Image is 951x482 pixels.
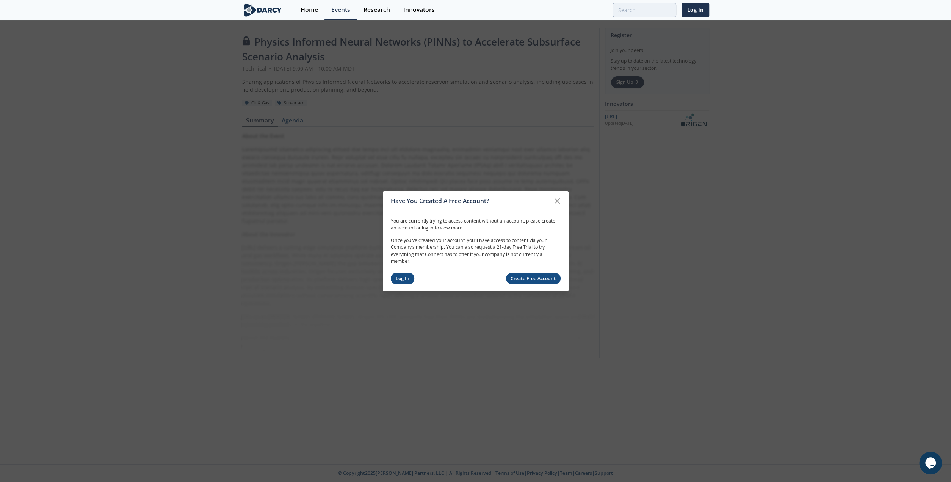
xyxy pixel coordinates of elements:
a: Log In [682,3,709,17]
a: Log In [391,273,415,284]
iframe: chat widget [919,452,943,474]
div: Research [363,7,390,13]
p: Once you’ve created your account, you’ll have access to content via your Company’s membership. Yo... [391,237,561,265]
div: Innovators [403,7,435,13]
input: Advanced Search [613,3,676,17]
div: Home [301,7,318,13]
div: Events [331,7,350,13]
div: Have You Created A Free Account? [391,194,550,208]
a: Create Free Account [506,273,561,284]
img: logo-wide.svg [242,3,284,17]
p: You are currently trying to access content without an account, please create an account or log in... [391,218,561,232]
